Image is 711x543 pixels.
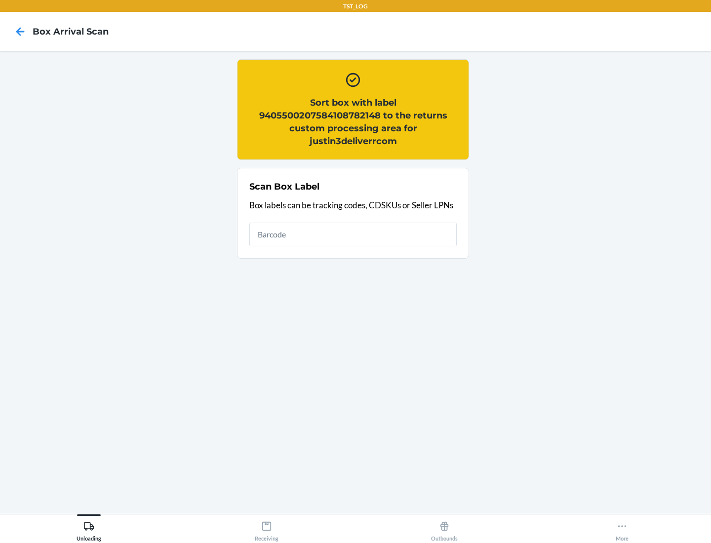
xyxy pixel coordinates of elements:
[355,514,533,542] button: Outbounds
[343,2,368,11] p: TST_LOG
[431,517,458,542] div: Outbounds
[255,517,278,542] div: Receiving
[249,199,457,212] p: Box labels can be tracking codes, CDSKUs or Seller LPNs
[33,25,109,38] h4: Box Arrival Scan
[77,517,101,542] div: Unloading
[178,514,355,542] button: Receiving
[249,223,457,246] input: Barcode
[249,180,319,193] h2: Scan Box Label
[249,96,457,148] h2: Sort box with label 9405500207584108782148 to the returns custom processing area for justin3deliv...
[533,514,711,542] button: More
[616,517,629,542] div: More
